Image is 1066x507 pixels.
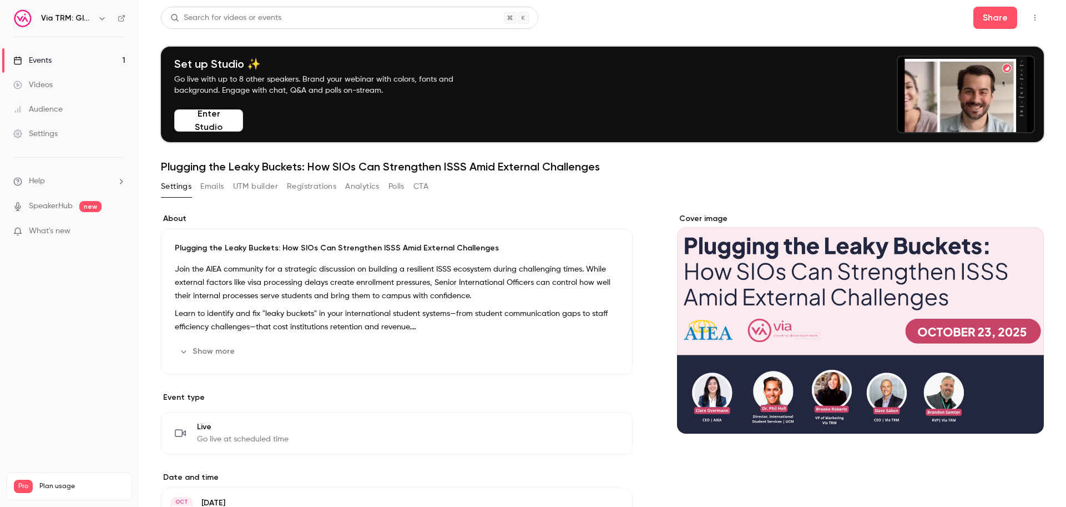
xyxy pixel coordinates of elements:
span: What's new [29,225,70,237]
button: Enter Studio [174,109,243,132]
button: UTM builder [233,178,278,195]
iframe: Noticeable Trigger [112,227,125,237]
button: Emails [200,178,224,195]
li: help-dropdown-opener [13,175,125,187]
button: Polls [388,178,405,195]
button: Registrations [287,178,336,195]
h1: Plugging the Leaky Buckets: How SIOs Can Strengthen ISSS Amid External Challenges [161,160,1044,173]
p: Learn to identify and fix "leaky buckets" in your international student systems—from student comm... [175,307,619,334]
p: Go live with up to 8 other speakers. Brand your webinar with colors, fonts and background. Engage... [174,74,479,96]
h4: Set up Studio ✨ [174,57,479,71]
button: Settings [161,178,191,195]
div: Settings [13,128,58,139]
label: About [161,213,633,224]
span: new [79,201,102,212]
p: Event type [161,392,633,403]
div: Audience [13,104,63,115]
section: Cover image [677,213,1044,434]
label: Cover image [677,213,1044,224]
h6: Via TRM: Global Engagement Solutions [41,13,93,24]
p: Plugging the Leaky Buckets: How SIOs Can Strengthen ISSS Amid External Challenges [175,243,619,254]
span: Pro [14,480,33,493]
div: Videos [13,79,53,91]
p: Join the AIEA community for a strategic discussion on building a resilient ISSS ecosystem during ... [175,263,619,303]
span: Plan usage [39,482,125,491]
span: Help [29,175,45,187]
button: Show more [175,343,241,360]
div: OCT [171,498,191,506]
button: Analytics [345,178,380,195]
label: Date and time [161,472,633,483]
a: SpeakerHub [29,200,73,212]
span: Go live at scheduled time [197,434,289,445]
img: Via TRM: Global Engagement Solutions [14,9,32,27]
div: Events [13,55,52,66]
button: Share [973,7,1017,29]
div: Search for videos or events [170,12,281,24]
span: Live [197,421,289,433]
button: CTA [413,178,428,195]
